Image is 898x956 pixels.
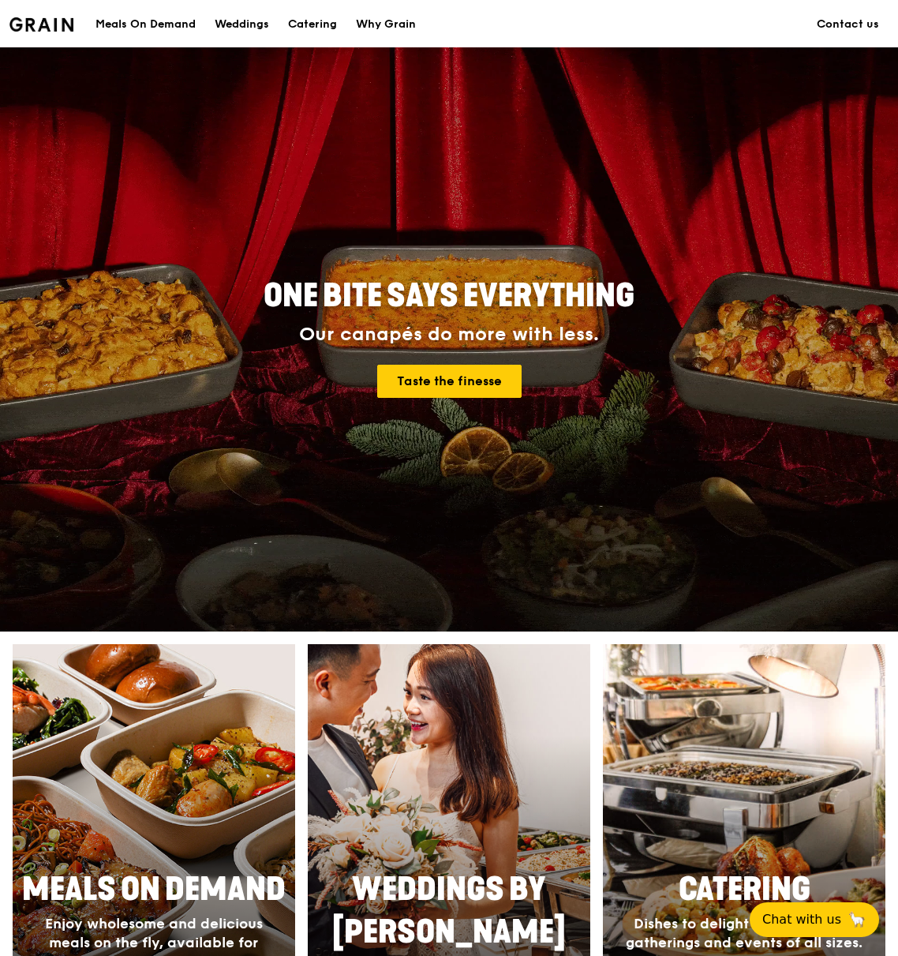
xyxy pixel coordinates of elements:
span: ONE BITE SAYS EVERYTHING [264,277,634,315]
button: Chat with us🦙 [750,902,879,937]
div: Weddings [215,1,269,48]
span: Meals On Demand [22,871,286,909]
div: Our canapés do more with less. [165,324,733,346]
span: 🦙 [847,910,866,929]
img: Grain [9,17,73,32]
a: Why Grain [346,1,425,48]
div: Catering [288,1,337,48]
a: Weddings [205,1,279,48]
span: Chat with us [762,910,841,929]
div: Meals On Demand [95,1,196,48]
div: Why Grain [356,1,416,48]
span: Weddings by [PERSON_NAME] [332,871,566,951]
span: Catering [679,871,810,909]
span: Dishes to delight your guests, at gatherings and events of all sizes. [626,915,862,951]
a: Taste the finesse [377,365,522,398]
a: Contact us [807,1,889,48]
a: Catering [279,1,346,48]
